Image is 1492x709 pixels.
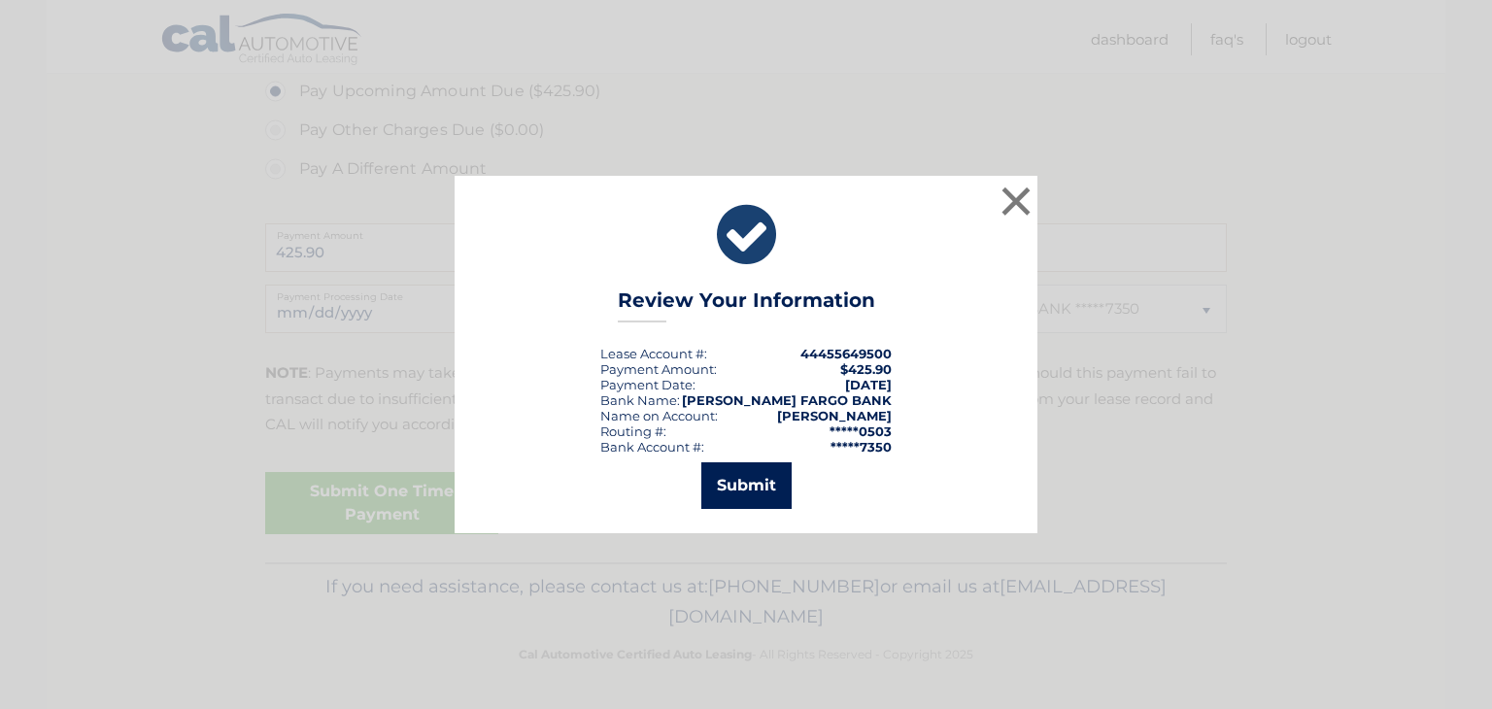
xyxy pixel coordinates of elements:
[600,377,695,392] div: :
[600,392,680,408] div: Bank Name:
[600,423,666,439] div: Routing #:
[845,377,892,392] span: [DATE]
[600,346,707,361] div: Lease Account #:
[682,392,892,408] strong: [PERSON_NAME] FARGO BANK
[600,408,718,423] div: Name on Account:
[600,377,693,392] span: Payment Date
[997,182,1035,220] button: ×
[600,439,704,455] div: Bank Account #:
[618,288,875,322] h3: Review Your Information
[777,408,892,423] strong: [PERSON_NAME]
[701,462,792,509] button: Submit
[600,361,717,377] div: Payment Amount:
[840,361,892,377] span: $425.90
[800,346,892,361] strong: 44455649500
